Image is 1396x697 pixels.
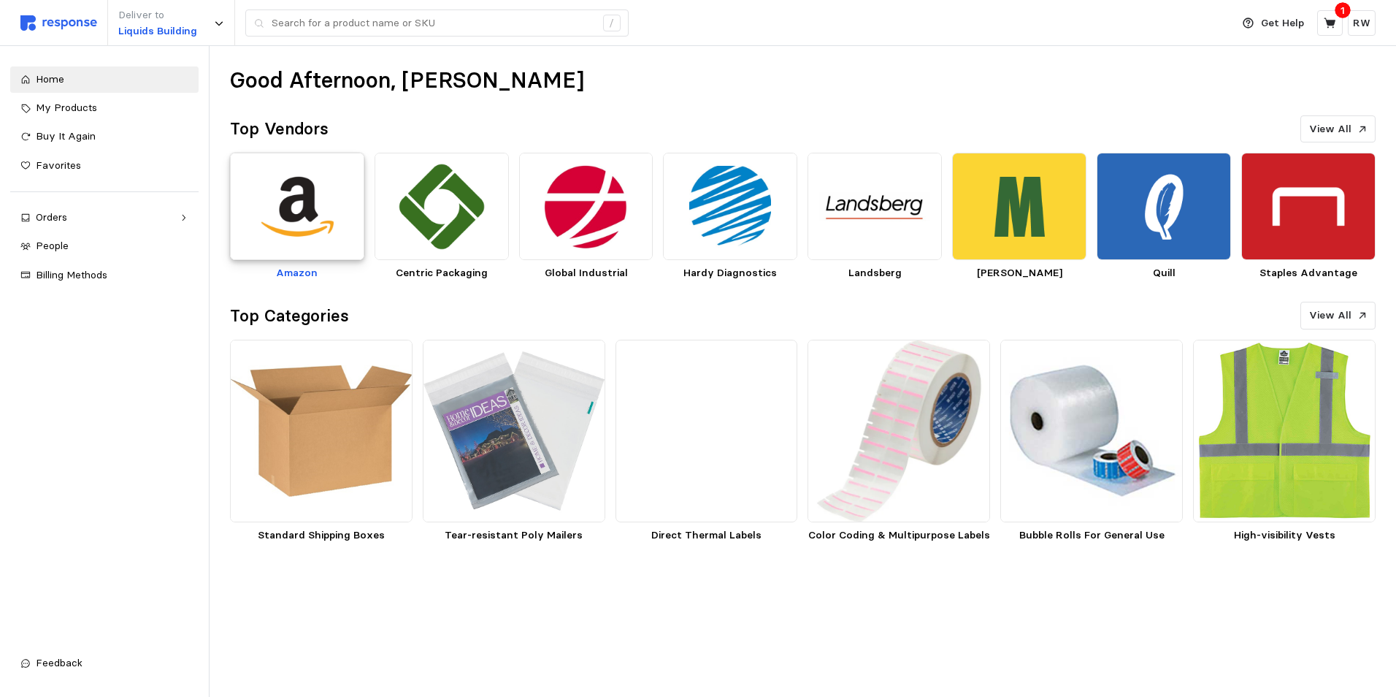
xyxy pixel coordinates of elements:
[1241,265,1376,281] p: Staples Advantage
[36,101,97,114] span: My Products
[10,66,199,93] a: Home
[10,123,199,150] a: Buy It Again
[423,527,605,544] p: Tear-resistant Poly Mailers
[1097,265,1231,281] p: Quill
[1309,308,1351,324] p: View All
[1000,527,1183,544] p: Bubble Rolls For General Use
[118,7,197,23] p: Deliver to
[1300,115,1376,143] button: View All
[1193,340,1376,522] img: L_EGO21147.jpg
[10,650,199,677] button: Feedback
[808,527,990,544] p: Color Coding & Multipurpose Labels
[1097,153,1231,260] img: bfee157a-10f7-4112-a573-b61f8e2e3b38.png
[10,153,199,179] a: Favorites
[10,262,199,289] a: Billing Methods
[230,305,349,327] h2: Top Categories
[519,265,653,281] p: Global Industrial
[10,233,199,259] a: People
[952,153,1086,260] img: 28d3e18e-6544-46cd-9dd4-0f3bdfdd001e.png
[230,340,413,522] img: L_302020.jpg
[1261,15,1304,31] p: Get Help
[1300,302,1376,330] button: View All
[36,129,96,142] span: Buy It Again
[663,265,797,281] p: Hardy Diagnostics
[118,23,197,39] p: Liquids Building
[20,15,97,31] img: svg%3e
[36,656,83,669] span: Feedback
[230,118,329,140] h2: Top Vendors
[1193,527,1376,544] p: High-visibility Vests
[603,15,621,32] div: /
[615,527,798,544] p: Direct Thermal Labels
[36,268,107,281] span: Billing Methods
[230,153,364,260] img: d7805571-9dbc-467d-9567-a24a98a66352.png
[36,72,64,85] span: Home
[808,153,942,260] img: 7d13bdb8-9cc8-4315-963f-af194109c12d.png
[663,153,797,260] img: 4fb1f975-dd51-453c-b64f-21541b49956d.png
[36,159,81,172] span: Favorites
[519,153,653,260] img: 771c76c0-1592-4d67-9e09-d6ea890d945b.png
[375,153,509,260] img: b57ebca9-4645-4b82-9362-c975cc40820f.png
[375,265,509,281] p: Centric Packaging
[1353,15,1370,31] p: RW
[1341,2,1345,18] p: 1
[10,205,199,231] a: Orders
[808,340,990,522] img: THT-152-494-PK.webp
[1234,9,1313,37] button: Get Help
[230,265,364,281] p: Amazon
[1348,10,1376,36] button: RW
[1241,153,1376,260] img: 63258c51-adb8-4b2a-9b0d-7eba9747dc41.png
[36,239,69,252] span: People
[230,527,413,544] p: Standard Shipping Boxes
[272,10,595,37] input: Search for a product name or SKU
[1000,340,1183,522] img: l_LIND100002060_LIND100002080_LIND100003166_11-15.jpg
[615,340,798,522] img: 60DY22_AS01
[423,340,605,522] img: s0950253_sc7
[808,265,942,281] p: Landsberg
[1309,121,1351,137] p: View All
[230,66,584,95] h1: Good Afternoon, [PERSON_NAME]
[952,265,1086,281] p: [PERSON_NAME]
[10,95,199,121] a: My Products
[36,210,173,226] div: Orders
